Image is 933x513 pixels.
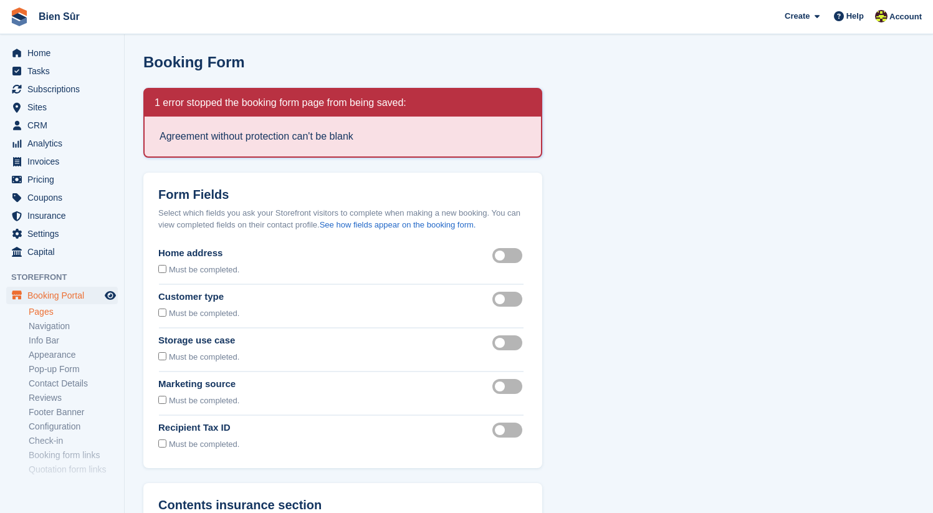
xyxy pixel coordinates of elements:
a: menu [6,80,118,98]
div: Select which fields you ask your Storefront visitors to complete when making a new booking. You c... [158,207,527,231]
div: Storage use case [158,333,242,348]
a: Info Bar [29,335,118,347]
a: menu [6,207,118,224]
a: Quotation form links [29,464,118,476]
a: Pages [29,306,118,318]
span: CRM [27,117,102,134]
span: Booking Portal [27,287,102,304]
a: Booking form links [29,449,118,461]
a: Reviews [29,392,118,404]
a: Pop-up Form [29,363,118,375]
h1: Booking Form [143,54,245,70]
a: menu [6,98,118,116]
a: menu [6,243,118,261]
div: Must be completed. [169,262,239,276]
a: menu [6,117,118,134]
a: menu [6,171,118,188]
img: stora-icon-8386f47178a22dfd0bd8f6a31ec36ba5ce8667c1dd55bd0f319d3a0aa187defe.svg [10,7,29,26]
a: menu [6,62,118,80]
a: Footer Banner [29,406,118,418]
div: Must be completed. [169,437,239,451]
span: Settings [27,225,102,242]
span: Help [846,10,864,22]
span: Analytics [27,135,102,152]
a: menu [6,287,118,304]
span: Subscriptions [27,80,102,98]
a: Contact Details [29,378,118,390]
div: Must be completed. [169,350,239,363]
a: Preview store [103,288,118,303]
div: Recipient Tax ID [158,421,242,435]
span: Capital [27,243,102,261]
a: Configuration [29,421,118,433]
span: Sites [27,98,102,116]
span: Account [889,11,922,23]
label: Home address visible [492,254,527,256]
div: Marketing source [158,377,242,391]
label: Recipient tax id visible [492,429,527,431]
a: Bien Sûr [34,6,85,27]
div: Customer type [158,290,242,304]
span: Storefront [11,271,124,284]
span: Create [785,10,810,22]
a: menu [6,135,118,152]
div: Must be completed. [169,393,239,407]
h2: 1 error stopped the booking form page from being saved: [155,97,406,109]
a: Navigation [29,320,118,332]
img: Marie Tran [875,10,888,22]
h2: Contents insurance section [158,498,527,512]
a: menu [6,225,118,242]
span: Home [27,44,102,62]
label: Customer type visible [492,298,527,300]
div: Must be completed. [169,306,239,320]
span: Coupons [27,189,102,206]
div: Home address [158,246,242,261]
a: See how fields appear on the booking form. [320,220,476,229]
span: Insurance [27,207,102,224]
a: menu [6,44,118,62]
a: Appearance [29,349,118,361]
a: menu [6,189,118,206]
span: Tasks [27,62,102,80]
label: Marketing source visible [492,385,527,387]
li: Agreement without protection can't be blank [160,129,526,144]
h2: Form Fields [158,188,527,202]
a: menu [6,153,118,170]
span: Invoices [27,153,102,170]
a: Check-in [29,435,118,447]
label: Storage use case visible [492,342,527,343]
span: Pricing [27,171,102,188]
